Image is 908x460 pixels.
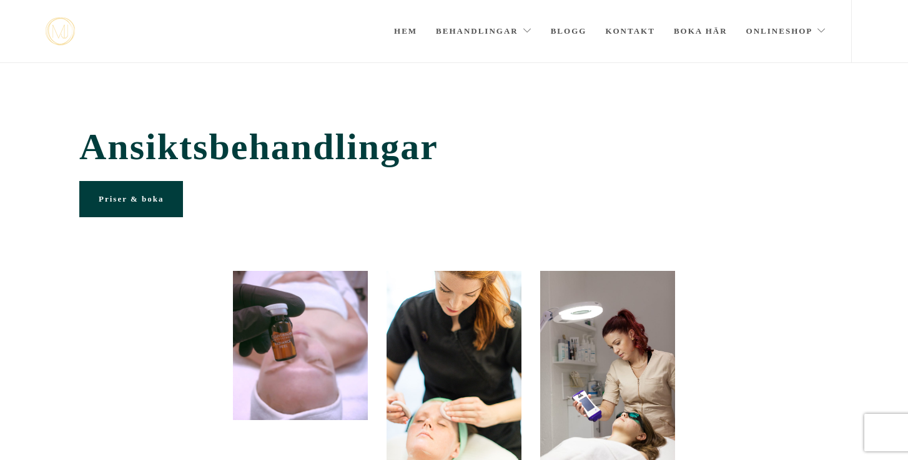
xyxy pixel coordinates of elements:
[233,271,368,420] img: 20200316_113429315_iOS
[79,181,183,217] a: Priser & boka
[46,17,75,46] img: mjstudio
[46,17,75,46] a: mjstudio mjstudio mjstudio
[79,125,829,169] span: Ansiktsbehandlingar
[99,194,164,203] span: Priser & boka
